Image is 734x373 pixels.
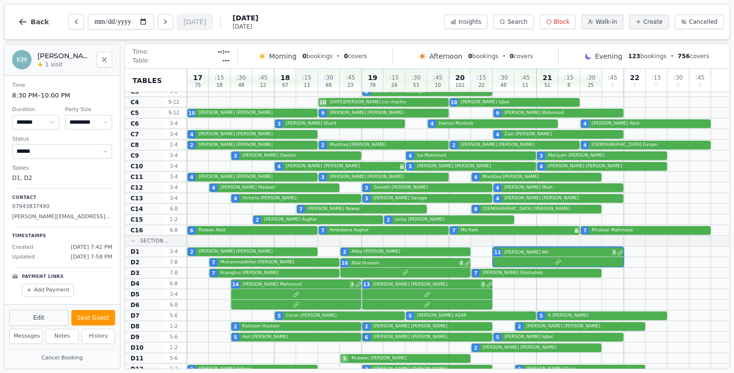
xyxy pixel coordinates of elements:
dd: 8:30 PM – 10:00 PM [12,91,112,100]
span: 5 - 6 [162,333,185,341]
span: 6 - 8 [162,205,185,212]
span: Jacky [PERSON_NAME] [395,216,514,223]
span: C11 [131,173,143,181]
span: 12 [260,83,267,88]
span: bookings [468,52,498,60]
span: Zain [PERSON_NAME] [504,131,623,138]
span: Tables [133,76,162,85]
span: 3 - 4 [162,173,185,180]
span: 102 [455,83,465,88]
span: [PERSON_NAME] [PERSON_NAME] [504,195,623,202]
span: C8 [131,141,139,149]
span: Kuanghui [PERSON_NAME] [220,270,339,276]
span: 4 [496,184,500,192]
span: 0 [302,53,306,60]
span: [PERSON_NAME] [PERSON_NAME] [199,174,317,180]
span: 7 [212,259,216,266]
span: • [502,52,506,60]
span: 8 [567,83,570,88]
span: 756 [678,53,690,60]
span: bookings [302,52,333,60]
span: 11 [494,249,501,256]
span: • [670,52,674,60]
span: 48 [500,83,507,88]
span: [PERSON_NAME] Iqbal [461,99,580,106]
button: Seat Guest [71,310,115,325]
span: 2 [190,366,194,373]
span: [PERSON_NAME] [PERSON_NAME] [199,110,317,116]
span: [PERSON_NAME] [PERSON_NAME] [526,323,645,330]
span: [PERSON_NAME] Owston [242,152,361,159]
span: [PERSON_NAME] Mir [504,249,610,256]
span: 3 [540,152,543,160]
span: 3 [321,174,325,181]
span: [PERSON_NAME] [PERSON_NAME] [199,131,317,138]
span: 4 [190,131,194,138]
span: [PERSON_NAME] [PERSON_NAME] [548,163,667,170]
span: [PERSON_NAME] Mahmood [504,110,623,116]
span: [PERSON_NAME] [PERSON_NAME] [286,163,397,170]
button: Cancel Booking [9,352,115,364]
span: 21 [543,74,552,81]
span: D4 [131,280,139,288]
span: C13 [131,195,143,202]
span: 2 [474,344,478,352]
span: 2 [459,260,464,266]
span: : 30 [499,75,508,81]
span: 78 [369,83,376,88]
button: History [82,329,115,344]
span: [PERSON_NAME] [PERSON_NAME] [417,163,536,170]
span: 4 [190,174,194,181]
span: [PERSON_NAME] Nawaz [308,206,427,212]
span: 2 [612,250,617,256]
span: Section... [140,237,169,244]
button: Insights [444,15,487,29]
span: 7 [584,227,587,234]
span: : 15 [389,75,399,81]
span: 5 [496,334,500,341]
span: 5 [234,334,237,341]
span: 2 [343,248,347,256]
span: Time: [133,48,149,56]
span: Kalsoom Hussain [242,323,361,330]
span: : 45 [346,75,355,81]
span: [PERSON_NAME] [PERSON_NAME] [199,142,317,148]
span: 5 - 6 [162,355,185,362]
span: Table: [133,57,150,65]
span: : 45 [608,75,617,81]
span: D7 [131,312,139,320]
span: [PERSON_NAME] Mahmood [242,281,348,288]
span: Mo Rahi [461,227,572,234]
button: Notes [46,329,79,344]
span: C15 [131,216,143,224]
span: 5 [343,355,347,362]
span: 67 [282,83,288,88]
span: 3 - 4 [162,152,185,159]
span: 18 [281,74,290,81]
span: 9 - 12 [162,109,185,116]
span: : 45 [520,75,530,81]
span: Block [554,18,569,26]
span: 3 [409,163,412,170]
span: Updated [12,253,35,261]
span: 0 [677,83,680,88]
button: Cancelled [675,15,724,29]
span: covers [510,52,533,60]
span: D2 [131,259,139,266]
span: 6 - 8 [162,301,185,308]
span: 2 [190,248,194,256]
span: covers [344,52,367,60]
span: 4 [278,163,281,170]
span: D9 [131,333,139,341]
span: 68 [326,83,332,88]
span: 0 [611,83,614,88]
span: : 15 [477,75,486,81]
span: 10 [450,99,457,106]
span: 8 [474,206,478,213]
span: D12 [131,365,144,373]
span: covers [678,52,709,60]
span: bookings [628,52,667,60]
span: 14 [232,281,239,288]
button: Next day [158,14,173,30]
span: 48 [238,83,245,88]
